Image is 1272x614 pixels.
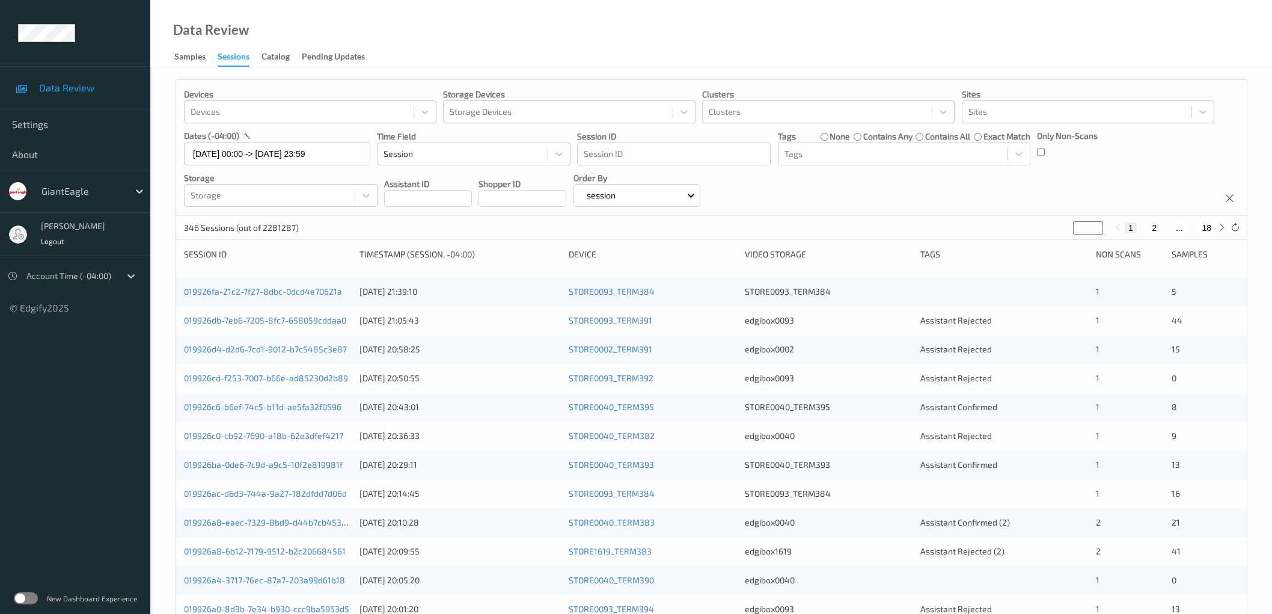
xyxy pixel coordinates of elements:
span: Assistant Rejected [920,431,992,441]
div: [DATE] 20:10:28 [359,517,560,529]
label: exact match [983,130,1030,143]
a: Pending Updates [302,49,377,66]
span: 2 [1096,517,1101,527]
span: 9 [1172,431,1176,441]
a: 019926ba-0de6-7c9d-a9c5-10f2e819981f [184,459,343,470]
span: Assistant Confirmed (2) [920,517,1010,527]
span: Assistant Rejected (2) [920,546,1004,556]
a: 019926d4-d2d6-7cd1-9012-b7c5485c3e87 [184,344,347,354]
span: 8 [1172,402,1177,412]
div: STORE0093_TERM384 [745,286,912,298]
span: 5 [1172,286,1176,296]
span: 1 [1096,488,1099,499]
span: 16 [1172,488,1180,499]
span: Assistant Rejected [920,315,992,325]
div: [DATE] 21:39:10 [359,286,560,298]
a: 019926a4-3717-76ec-87a7-203a99d61b18 [184,575,345,585]
a: 019926a8-eaec-7329-8bd9-d44b7cb45334 [184,517,352,527]
p: Order By [573,172,701,184]
span: 15 [1172,344,1180,354]
div: [DATE] 20:50:55 [359,372,560,384]
div: [DATE] 20:05:20 [359,574,560,586]
a: STORE0093_TERM391 [569,315,652,325]
span: 41 [1172,546,1181,556]
div: Sessions [218,51,249,67]
div: edgibox0040 [745,574,912,586]
span: Assistant Rejected [920,344,992,354]
button: 2 [1148,223,1160,233]
p: Session ID [577,130,771,143]
span: 1 [1096,286,1099,296]
div: edgibox0093 [745,372,912,384]
div: Samples [1172,248,1238,260]
div: [DATE] 20:58:25 [359,343,560,355]
span: 1 [1096,459,1099,470]
span: 1 [1096,402,1099,412]
div: [DATE] 21:05:43 [359,315,560,327]
p: Time Field [377,130,570,143]
p: Storage Devices [443,88,696,100]
div: STORE0093_TERM384 [745,488,912,500]
p: Storage [184,172,378,184]
div: Catalog [261,51,290,66]
a: 019926db-7eb6-7205-8fc7-658059cddaa0 [184,315,346,325]
div: edgibox0040 [745,517,912,529]
span: 0 [1172,575,1176,585]
div: edgibox0040 [745,430,912,442]
span: 1 [1096,604,1099,614]
span: 21 [1172,517,1180,527]
button: 1 [1125,223,1137,233]
span: 44 [1172,315,1182,325]
span: 1 [1096,344,1099,354]
label: contains all [925,130,970,143]
div: [DATE] 20:43:01 [359,401,560,413]
p: dates (-04:00) [184,130,239,142]
div: edgibox1619 [745,545,912,557]
span: 1 [1096,315,1099,325]
p: Assistant ID [384,178,472,190]
a: 019926c6-b6ef-74c5-b11d-ae5fa32f0596 [184,402,341,412]
div: [DATE] 20:14:45 [359,488,560,500]
p: Sites [962,88,1214,100]
a: STORE1619_TERM383 [569,546,652,556]
span: 1 [1096,575,1099,585]
a: STORE0093_TERM394 [569,604,654,614]
div: Session ID [184,248,351,260]
p: 346 Sessions (out of 2281287) [184,222,299,234]
p: session [582,189,620,201]
a: 019926cd-f253-7007-b66e-ad85230d2b89 [184,373,348,383]
p: Clusters [702,88,955,100]
button: 18 [1198,223,1215,233]
a: Catalog [261,49,302,66]
a: STORE0093_TERM384 [569,286,655,296]
a: 019926fa-21c2-7f27-8dbc-0dcd4e70621a [184,286,342,296]
p: Devices [184,88,436,100]
a: 019926c0-cb92-7690-a18b-62e3dfef4217 [184,431,343,441]
span: 1 [1096,431,1099,441]
div: Non Scans [1096,248,1163,260]
div: Tags [920,248,1087,260]
p: Only Non-Scans [1037,130,1098,142]
span: 2 [1096,546,1101,556]
div: [DATE] 20:09:55 [359,545,560,557]
a: STORE0040_TERM390 [569,575,654,585]
span: Assistant Confirmed [920,402,997,412]
div: Video Storage [745,248,912,260]
a: STORE0040_TERM395 [569,402,654,412]
span: 13 [1172,459,1180,470]
a: 019926a8-6b12-7179-9512-b2c206684561 [184,546,346,556]
a: STORE0040_TERM393 [569,459,654,470]
span: Assistant Rejected [920,373,992,383]
div: [DATE] 20:29:11 [359,459,560,471]
p: Shopper ID [479,178,566,190]
div: STORE0040_TERM395 [745,401,912,413]
a: 019926a0-8d3b-7e34-b930-ccc9ba5953d5 [184,604,349,614]
div: Pending Updates [302,51,365,66]
div: edgibox0002 [745,343,912,355]
div: Timestamp (Session, -04:00) [359,248,560,260]
span: Assistant Confirmed [920,459,997,470]
a: STORE0093_TERM384 [569,488,655,499]
div: Device [569,248,736,260]
div: Samples [174,51,206,66]
button: ... [1172,223,1187,233]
